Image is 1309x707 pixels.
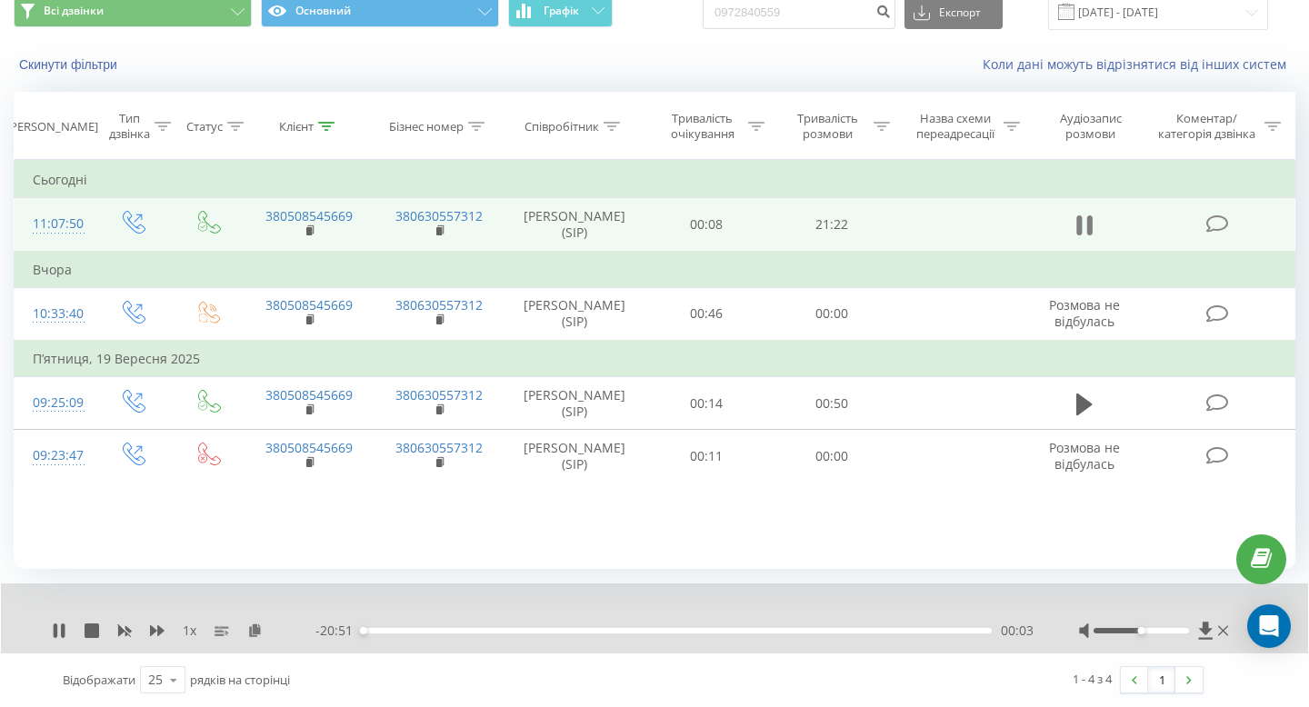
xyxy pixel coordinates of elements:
[1073,670,1112,688] div: 1 - 4 з 4
[645,377,770,430] td: 00:14
[148,671,163,689] div: 25
[911,111,999,142] div: Назва схеми переадресації
[1148,667,1175,692] a: 1
[1247,604,1291,648] div: Open Intercom Messenger
[1041,111,1140,142] div: Аудіозапис розмови
[265,386,353,403] a: 380508545669
[6,119,98,134] div: [PERSON_NAME]
[505,198,645,252] td: [PERSON_NAME] (SIP)
[525,119,599,134] div: Співробітник
[769,377,894,430] td: 00:50
[645,430,770,483] td: 00:11
[1049,296,1120,330] span: Розмова не відбулась
[661,111,744,142] div: Тривалість очікування
[186,119,223,134] div: Статус
[190,672,290,688] span: рядків на сторінці
[645,287,770,341] td: 00:46
[265,296,353,314] a: 380508545669
[44,4,104,18] span: Всі дзвінки
[645,198,770,252] td: 00:08
[265,207,353,224] a: 380508545669
[785,111,869,142] div: Тривалість розмови
[63,672,135,688] span: Відображати
[769,198,894,252] td: 21:22
[33,296,76,332] div: 10:33:40
[15,341,1295,377] td: П’ятниця, 19 Вересня 2025
[395,207,483,224] a: 380630557312
[265,439,353,456] a: 380508545669
[389,119,464,134] div: Бізнес номер
[15,162,1295,198] td: Сьогодні
[109,111,150,142] div: Тип дзвінка
[505,287,645,341] td: [PERSON_NAME] (SIP)
[505,377,645,430] td: [PERSON_NAME] (SIP)
[14,56,126,73] button: Скинути фільтри
[769,430,894,483] td: 00:00
[544,5,579,17] span: Графік
[315,622,362,640] span: - 20:51
[183,622,196,640] span: 1 x
[505,430,645,483] td: [PERSON_NAME] (SIP)
[1137,627,1144,634] div: Accessibility label
[769,287,894,341] td: 00:00
[15,252,1295,288] td: Вчора
[1049,439,1120,473] span: Розмова не відбулась
[983,55,1295,73] a: Коли дані можуть відрізнятися вiд інших систем
[395,296,483,314] a: 380630557312
[1001,622,1034,640] span: 00:03
[360,627,367,634] div: Accessibility label
[395,386,483,403] a: 380630557312
[1154,111,1260,142] div: Коментар/категорія дзвінка
[395,439,483,456] a: 380630557312
[33,385,76,421] div: 09:25:09
[33,206,76,242] div: 11:07:50
[33,438,76,473] div: 09:23:47
[279,119,314,134] div: Клієнт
